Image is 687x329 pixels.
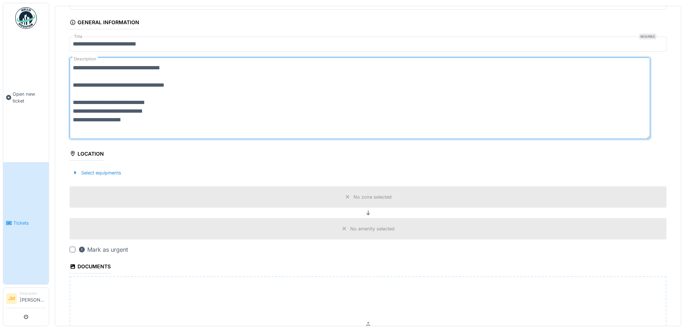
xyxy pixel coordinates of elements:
[20,291,46,306] li: [PERSON_NAME]
[70,17,139,29] div: General information
[3,33,49,162] a: Open new ticket
[72,55,98,64] label: Description
[70,261,111,273] div: Documents
[6,291,46,308] a: JM Requester[PERSON_NAME]
[353,194,392,200] div: No zone selected
[6,293,17,304] li: JM
[78,245,128,254] div: Mark as urgent
[13,220,46,226] span: Tickets
[72,34,84,40] label: Title
[70,148,104,161] div: Location
[20,291,46,296] div: Requester
[15,7,37,29] img: Badge_color-CXgf-gQk.svg
[3,162,49,285] a: Tickets
[70,168,124,178] div: Select equipments
[639,34,656,39] div: Required
[13,91,46,104] span: Open new ticket
[350,225,395,232] div: No amenity selected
